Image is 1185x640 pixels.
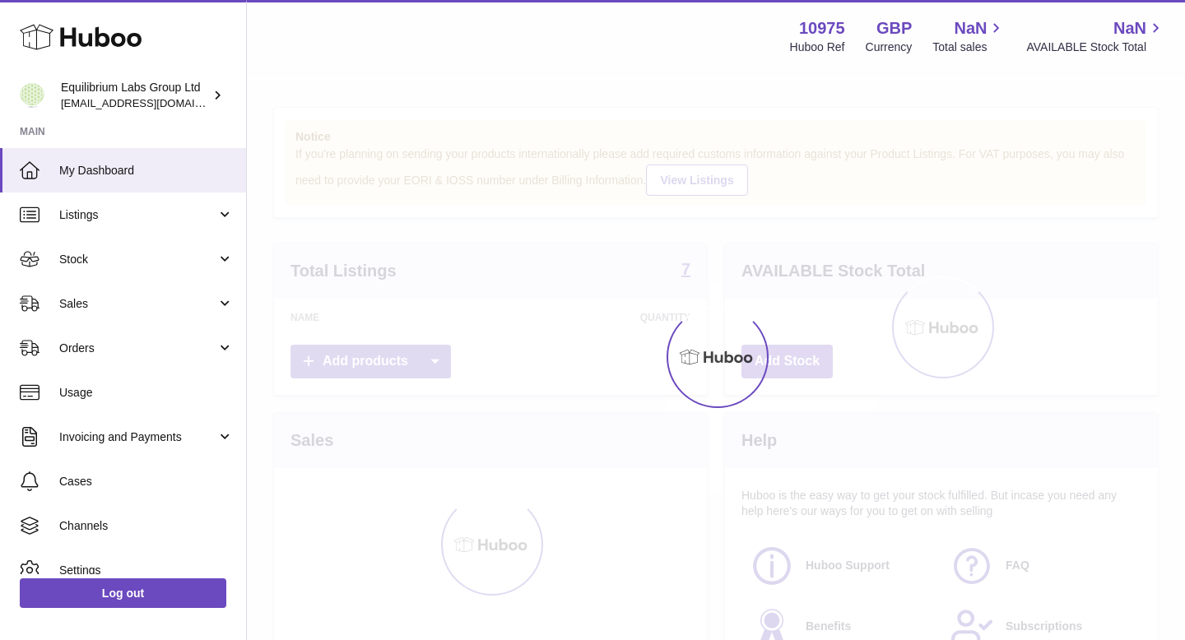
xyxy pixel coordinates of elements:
a: NaN AVAILABLE Stock Total [1026,17,1165,55]
span: Invoicing and Payments [59,429,216,445]
strong: 10975 [799,17,845,39]
span: Total sales [932,39,1006,55]
a: NaN Total sales [932,17,1006,55]
div: Equilibrium Labs Group Ltd [61,80,209,111]
a: Log out [20,578,226,608]
span: Listings [59,207,216,223]
div: Currency [866,39,913,55]
img: huboo@equilibriumlabs.com [20,83,44,108]
span: Orders [59,341,216,356]
span: NaN [1113,17,1146,39]
span: Channels [59,518,234,534]
span: AVAILABLE Stock Total [1026,39,1165,55]
span: Stock [59,252,216,267]
span: NaN [954,17,987,39]
span: [EMAIL_ADDRESS][DOMAIN_NAME] [61,96,242,109]
span: Cases [59,474,234,489]
div: Huboo Ref [790,39,845,55]
strong: GBP [876,17,912,39]
span: My Dashboard [59,163,234,179]
span: Usage [59,385,234,401]
span: Settings [59,563,234,578]
span: Sales [59,296,216,312]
